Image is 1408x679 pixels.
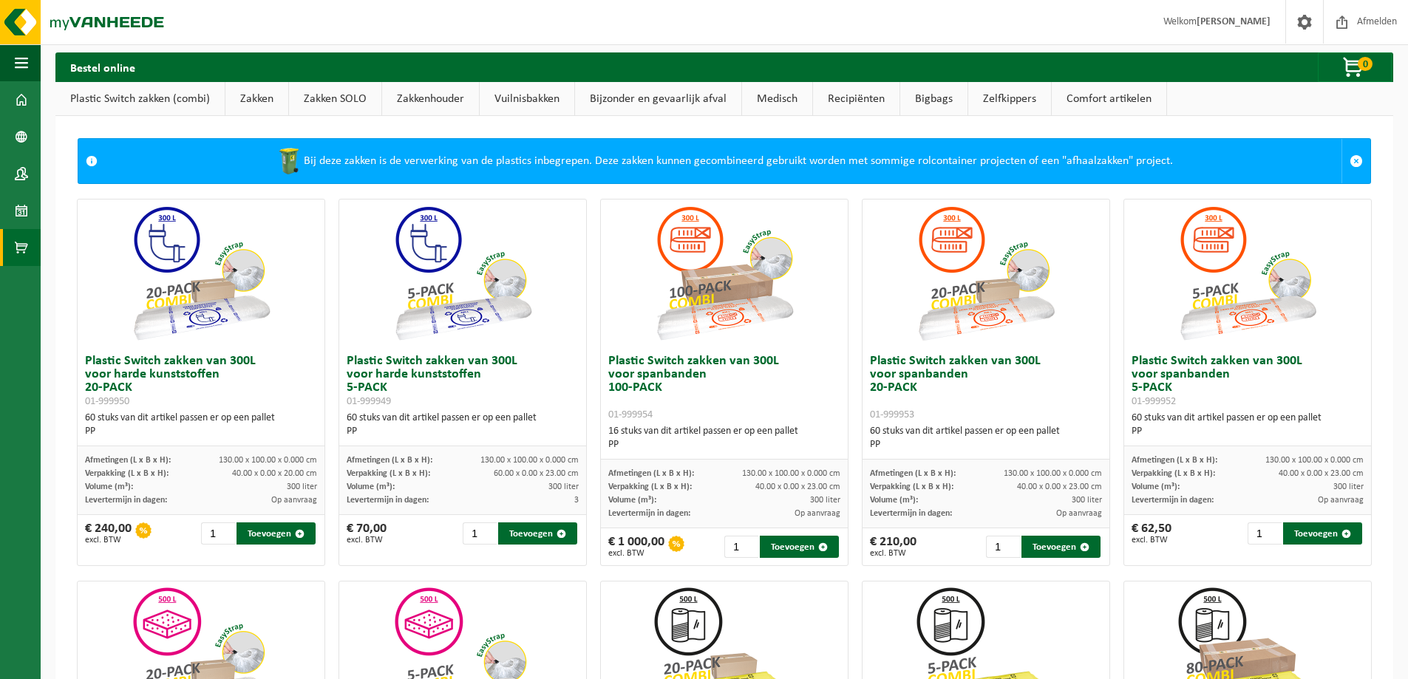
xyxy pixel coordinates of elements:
[574,496,579,505] span: 3
[85,456,171,465] span: Afmetingen (L x B x H):
[608,549,664,558] span: excl. BTW
[480,456,579,465] span: 130.00 x 100.00 x 0.000 cm
[608,409,653,420] span: 01-999954
[575,82,741,116] a: Bijzonder en gevaarlijk afval
[900,82,967,116] a: Bigbags
[1132,456,1217,465] span: Afmetingen (L x B x H):
[1318,496,1364,505] span: Op aanvraag
[742,469,840,478] span: 130.00 x 100.00 x 0.000 cm
[1004,469,1102,478] span: 130.00 x 100.00 x 0.000 cm
[912,199,1060,347] img: 01-999953
[968,82,1051,116] a: Zelfkippers
[742,82,812,116] a: Medisch
[1318,52,1392,82] button: 0
[347,425,579,438] div: PP
[389,199,537,347] img: 01-999949
[608,496,656,505] span: Volume (m³):
[1056,509,1102,518] span: Op aanvraag
[85,412,317,438] div: 60 stuks van dit artikel passen er op een pallet
[85,396,129,407] span: 01-999950
[498,522,577,545] button: Toevoegen
[347,355,579,408] h3: Plastic Switch zakken van 300L voor harde kunststoffen 5-PACK
[1072,496,1102,505] span: 300 liter
[870,496,918,505] span: Volume (m³):
[870,509,952,518] span: Levertermijn in dagen:
[608,438,840,451] div: PP
[127,199,275,347] img: 01-999950
[480,82,574,116] a: Vuilnisbakken
[650,199,798,347] img: 01-999954
[271,496,317,505] span: Op aanvraag
[870,482,953,491] span: Verpakking (L x B x H):
[347,522,387,545] div: € 70,00
[289,82,381,116] a: Zakken SOLO
[1132,536,1171,545] span: excl. BTW
[870,438,1102,451] div: PP
[608,509,690,518] span: Levertermijn in dagen:
[1341,139,1370,183] a: Sluit melding
[237,522,316,545] button: Toevoegen
[608,469,694,478] span: Afmetingen (L x B x H):
[1132,522,1171,545] div: € 62,50
[608,482,692,491] span: Verpakking (L x B x H):
[1279,469,1364,478] span: 40.00 x 0.00 x 23.00 cm
[463,522,497,545] input: 1
[347,469,430,478] span: Verpakking (L x B x H):
[1132,396,1176,407] span: 01-999952
[347,482,395,491] span: Volume (m³):
[870,549,916,558] span: excl. BTW
[55,82,225,116] a: Plastic Switch zakken (combi)
[85,469,169,478] span: Verpakking (L x B x H):
[85,536,132,545] span: excl. BTW
[1197,16,1271,27] strong: [PERSON_NAME]
[105,139,1341,183] div: Bij deze zakken is de verwerking van de plastics inbegrepen. Deze zakken kunnen gecombineerd gebr...
[1132,412,1364,438] div: 60 stuks van dit artikel passen er op een pallet
[1132,469,1215,478] span: Verpakking (L x B x H):
[347,396,391,407] span: 01-999949
[85,355,317,408] h3: Plastic Switch zakken van 300L voor harde kunststoffen 20-PACK
[1174,199,1322,347] img: 01-999952
[755,482,840,491] span: 40.00 x 0.00 x 23.00 cm
[870,425,1102,451] div: 60 stuks van dit artikel passen er op een pallet
[287,482,317,491] span: 300 liter
[1265,456,1364,465] span: 130.00 x 100.00 x 0.000 cm
[274,146,304,176] img: WB-0240-HPE-GN-50.png
[347,412,579,438] div: 60 stuks van dit artikel passen er op een pallet
[382,82,479,116] a: Zakkenhouder
[760,536,839,558] button: Toevoegen
[1052,82,1166,116] a: Comfort artikelen
[813,82,899,116] a: Recipiënten
[219,456,317,465] span: 130.00 x 100.00 x 0.000 cm
[1333,482,1364,491] span: 300 liter
[1358,57,1373,71] span: 0
[608,355,840,421] h3: Plastic Switch zakken van 300L voor spanbanden 100-PACK
[608,425,840,451] div: 16 stuks van dit artikel passen er op een pallet
[85,482,133,491] span: Volume (m³):
[986,536,1020,558] input: 1
[347,456,432,465] span: Afmetingen (L x B x H):
[1283,522,1362,545] button: Toevoegen
[870,536,916,558] div: € 210,00
[1021,536,1101,558] button: Toevoegen
[55,52,150,81] h2: Bestel online
[870,469,956,478] span: Afmetingen (L x B x H):
[232,469,317,478] span: 40.00 x 0.00 x 20.00 cm
[608,536,664,558] div: € 1 000,00
[347,496,429,505] span: Levertermijn in dagen:
[85,425,317,438] div: PP
[810,496,840,505] span: 300 liter
[494,469,579,478] span: 60.00 x 0.00 x 23.00 cm
[347,536,387,545] span: excl. BTW
[1248,522,1282,545] input: 1
[85,522,132,545] div: € 240,00
[870,409,914,420] span: 01-999953
[795,509,840,518] span: Op aanvraag
[870,355,1102,421] h3: Plastic Switch zakken van 300L voor spanbanden 20-PACK
[724,536,758,558] input: 1
[548,482,579,491] span: 300 liter
[201,522,235,545] input: 1
[1017,482,1102,491] span: 40.00 x 0.00 x 23.00 cm
[1132,355,1364,408] h3: Plastic Switch zakken van 300L voor spanbanden 5-PACK
[85,496,167,505] span: Levertermijn in dagen:
[1132,482,1180,491] span: Volume (m³):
